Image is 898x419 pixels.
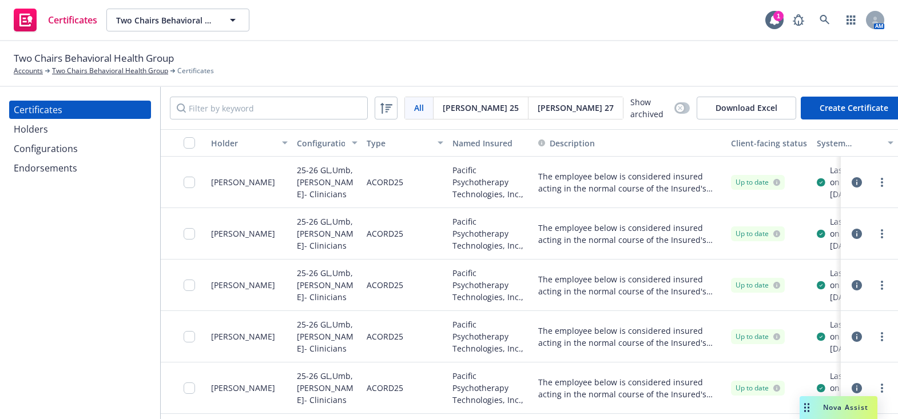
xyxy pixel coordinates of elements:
div: Last generated on [830,216,893,240]
div: ACORD25 [367,163,403,201]
div: Pacific Psychotherapy Technologies, Inc., [448,362,534,414]
div: Named Insured [452,137,529,149]
button: Client-facing status [726,129,812,157]
div: [DATE] 5:18 PM [830,291,893,303]
button: The employee below is considered insured acting in the normal course of the Insured's business ac... [538,222,722,246]
input: Toggle Row Selected [184,280,195,291]
div: Pacific Psychotherapy Technologies, Inc., [448,208,534,260]
input: Toggle Row Selected [184,228,195,240]
div: [PERSON_NAME] [211,382,275,394]
div: Configurations [14,139,78,158]
div: Holders [14,120,48,138]
div: Configuration [297,137,345,149]
button: Type [362,129,448,157]
input: Toggle Row Selected [184,177,195,188]
a: Search [813,9,836,31]
div: Up to date [736,332,780,342]
div: [DATE] 5:18 PM [830,342,893,354]
div: ACORD25 [367,215,403,252]
div: ACORD25 [367,318,403,355]
div: [DATE] 5:18 PM [830,188,893,200]
a: Certificates [9,101,151,119]
span: Two Chairs Behavioral Health Group [116,14,215,26]
span: [PERSON_NAME] 25 [443,102,519,114]
div: Pacific Psychotherapy Technologies, Inc., [448,260,534,311]
div: ACORD25 [367,266,403,304]
span: [PERSON_NAME] 27 [538,102,614,114]
div: Last generated on [830,370,893,394]
button: The employee below is considered insured acting in the normal course of the Insured's business ac... [538,273,722,297]
div: Up to date [736,229,780,239]
div: Holder [211,137,275,149]
button: Two Chairs Behavioral Health Group [106,9,249,31]
button: Nova Assist [800,396,877,419]
div: 25-26 GL,Umb, [PERSON_NAME]- Clinicians [297,266,357,304]
button: The employee below is considered insured acting in the normal course of the Insured's business ac... [538,170,722,194]
span: Certificates [48,15,97,25]
a: Report a Bug [787,9,810,31]
span: Two Chairs Behavioral Health Group [14,51,174,66]
input: Toggle Row Selected [184,331,195,342]
div: Pacific Psychotherapy Technologies, Inc., [448,157,534,208]
a: Configurations [9,139,151,158]
a: more [875,278,889,292]
button: The employee below is considered insured acting in the normal course of the Insured's business ac... [538,376,722,400]
div: Certificates [14,101,62,119]
a: more [875,227,889,241]
div: 1 [773,11,784,21]
input: Select all [184,137,195,149]
div: Type [367,137,431,149]
div: [PERSON_NAME] [211,279,275,291]
a: Holders [9,120,151,138]
div: Up to date [736,177,780,187]
div: Up to date [736,383,780,393]
div: [DATE] 5:18 PM [830,240,893,252]
button: Configuration [292,129,362,157]
div: [PERSON_NAME] [211,330,275,342]
span: Certificates [177,66,214,76]
div: [DATE] 5:18 PM [830,394,893,406]
button: System certificate last generated [812,129,898,157]
div: 25-26 GL,Umb, [PERSON_NAME]- Clinicians [297,163,357,201]
button: Named Insured [448,129,534,157]
span: All [414,102,424,114]
a: Accounts [14,66,43,76]
button: Description [538,137,595,149]
div: 25-26 GL,Umb, [PERSON_NAME]- Clinicians [297,318,357,355]
input: Filter by keyword [170,97,368,119]
div: Client-facing status [731,137,808,149]
input: Toggle Row Selected [184,382,195,394]
a: Switch app [840,9,863,31]
div: [PERSON_NAME] [211,228,275,240]
button: Holder [206,129,292,157]
div: Last generated on [830,267,893,291]
div: ACORD25 [367,369,403,406]
div: Up to date [736,280,780,290]
a: more [875,381,889,395]
button: Download Excel [697,97,796,119]
div: System certificate last generated [817,137,881,149]
div: Drag to move [800,396,814,419]
div: 25-26 GL,Umb, [PERSON_NAME]- Clinicians [297,215,357,252]
div: Endorsements [14,159,77,177]
div: Pacific Psychotherapy Technologies, Inc., [448,311,534,362]
a: Two Chairs Behavioral Health Group [52,66,168,76]
div: [PERSON_NAME] [211,176,275,188]
a: more [875,175,889,189]
div: 25-26 GL,Umb, [PERSON_NAME]- Clinicians [297,369,357,406]
a: more [875,330,889,344]
span: Show archived [630,96,670,120]
div: Last generated on [830,164,893,188]
a: Certificates [9,4,102,36]
a: Endorsements [9,159,151,177]
button: The employee below is considered insured acting in the normal course of the Insured's business ac... [538,325,722,349]
span: Nova Assist [823,402,868,412]
div: Last generated on [830,318,893,342]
